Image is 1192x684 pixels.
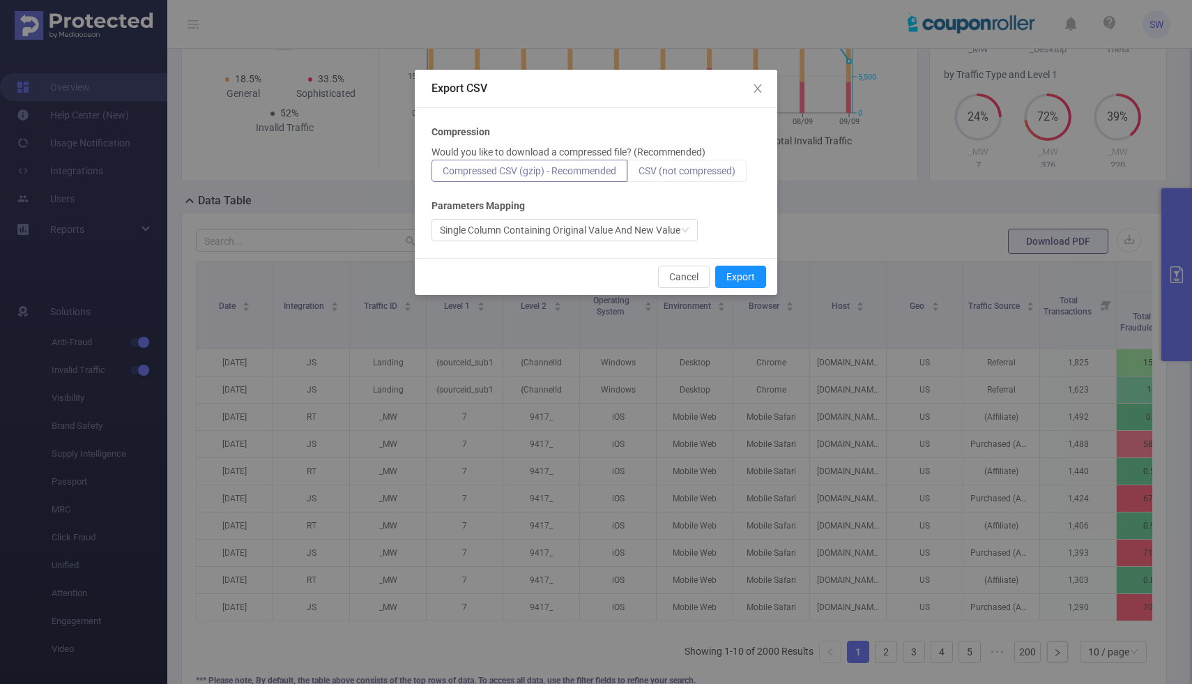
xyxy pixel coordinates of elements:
[431,125,490,139] b: Compression
[752,83,763,94] i: icon: close
[431,199,525,213] b: Parameters Mapping
[431,145,705,160] p: Would you like to download a compressed file? (Recommended)
[658,266,710,288] button: Cancel
[440,220,680,241] div: Single Column Containing Original Value And New Value
[431,81,761,96] div: Export CSV
[715,266,766,288] button: Export
[639,165,735,176] span: CSV (not compressed)
[681,226,689,236] i: icon: down
[443,165,616,176] span: Compressed CSV (gzip) - Recommended
[738,70,777,109] button: Close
